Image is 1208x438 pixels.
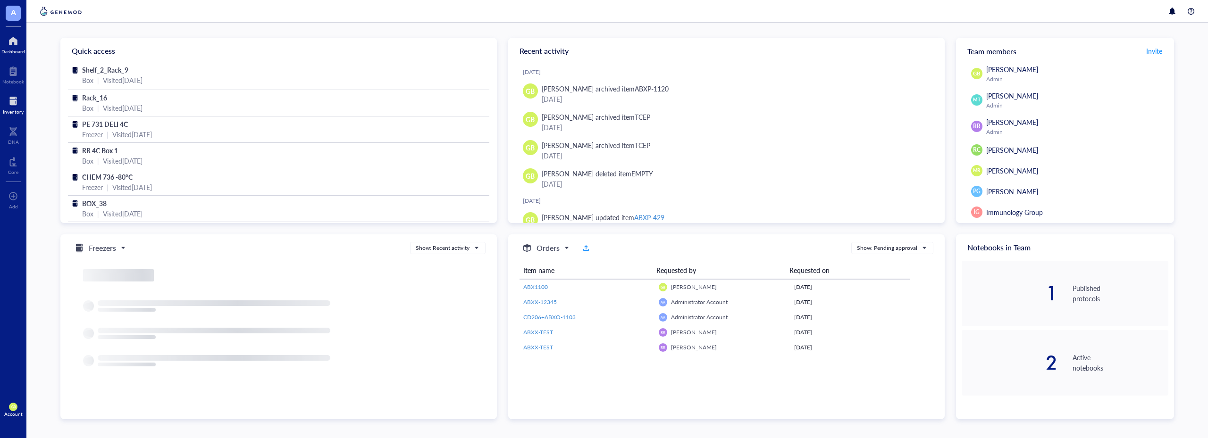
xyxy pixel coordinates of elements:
[786,262,903,279] th: Requested on
[973,167,981,174] span: MR
[962,353,1057,372] div: 2
[523,328,553,336] span: ABXX-TEST
[1146,43,1163,58] button: Invite
[97,156,99,166] div: |
[542,179,930,189] div: [DATE]
[794,313,906,322] div: [DATE]
[542,83,669,94] div: [PERSON_NAME] archived item
[82,156,93,166] div: Box
[523,313,651,322] a: CD206+ABXO-1103
[523,283,548,291] span: ABX1100
[661,285,665,289] span: GB
[112,182,152,192] div: Visited [DATE]
[794,343,906,352] div: [DATE]
[82,182,103,192] div: Freezer
[661,330,665,334] span: RR
[508,38,945,64] div: Recent activity
[956,234,1174,261] div: Notebooks in Team
[8,139,19,145] div: DNA
[103,208,143,219] div: Visited [DATE]
[956,38,1174,64] div: Team members
[661,315,665,319] span: AA
[103,75,143,85] div: Visited [DATE]
[542,122,930,132] div: [DATE]
[2,79,24,84] div: Notebook
[661,345,665,349] span: RR
[1073,283,1168,304] div: Published protocols
[82,65,128,74] span: Shelf_2_Rack_9
[82,146,118,155] span: RR 4C Box 1
[523,328,651,337] a: ABXX-TEST
[11,405,15,409] span: GB
[97,75,99,85] div: |
[103,103,143,113] div: Visited [DATE]
[97,103,99,113] div: |
[671,283,717,291] span: [PERSON_NAME]
[973,208,980,216] span: IG
[2,64,24,84] a: Notebook
[661,300,665,304] span: AA
[537,242,560,254] h5: Orders
[38,6,84,17] img: genemod-logo
[3,94,24,115] a: Inventory
[857,244,917,252] div: Show: Pending approval
[97,208,99,219] div: |
[112,129,152,140] div: Visited [DATE]
[986,166,1038,175] span: [PERSON_NAME]
[526,142,535,153] span: GB
[973,187,981,196] span: PG
[523,343,651,352] a: ABXX-TEST
[986,207,1043,217] span: Immunology Group
[60,38,497,64] div: Quick access
[526,171,535,181] span: GB
[542,168,653,179] div: [PERSON_NAME] deleted item
[986,65,1038,74] span: [PERSON_NAME]
[523,197,937,205] div: [DATE]
[1,33,25,54] a: Dashboard
[671,313,728,321] span: Administrator Account
[635,112,650,122] div: TCEP
[9,204,18,209] div: Add
[8,124,19,145] a: DNA
[671,298,728,306] span: Administrator Account
[523,68,937,76] div: [DATE]
[82,119,128,129] span: PE 731 DELI 4C
[11,6,16,18] span: A
[986,117,1038,127] span: [PERSON_NAME]
[1073,352,1168,373] div: Active notebooks
[89,242,116,254] h5: Freezers
[635,140,650,150] div: TCEP
[82,129,103,140] div: Freezer
[3,109,24,115] div: Inventory
[986,128,1165,136] div: Admin
[973,96,980,103] span: MT
[542,150,930,161] div: [DATE]
[542,140,650,150] div: [PERSON_NAME] archived item
[986,91,1038,100] span: [PERSON_NAME]
[973,70,981,78] span: GB
[82,198,107,208] span: BOX_38
[973,146,981,154] span: RC
[107,182,109,192] div: |
[82,208,93,219] div: Box
[82,93,107,102] span: Rack_16
[107,129,109,140] div: |
[103,156,143,166] div: Visited [DATE]
[523,343,553,351] span: ABXX-TEST
[631,169,653,178] div: EMPTY
[1146,46,1162,56] span: Invite
[794,283,906,291] div: [DATE]
[986,187,1038,196] span: [PERSON_NAME]
[653,262,786,279] th: Requested by
[962,284,1057,303] div: 1
[520,262,653,279] th: Item name
[82,75,93,85] div: Box
[671,328,717,336] span: [PERSON_NAME]
[986,75,1165,83] div: Admin
[1,49,25,54] div: Dashboard
[4,411,23,417] div: Account
[542,112,650,122] div: [PERSON_NAME] archived item
[526,114,535,124] span: GB
[794,328,906,337] div: [DATE]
